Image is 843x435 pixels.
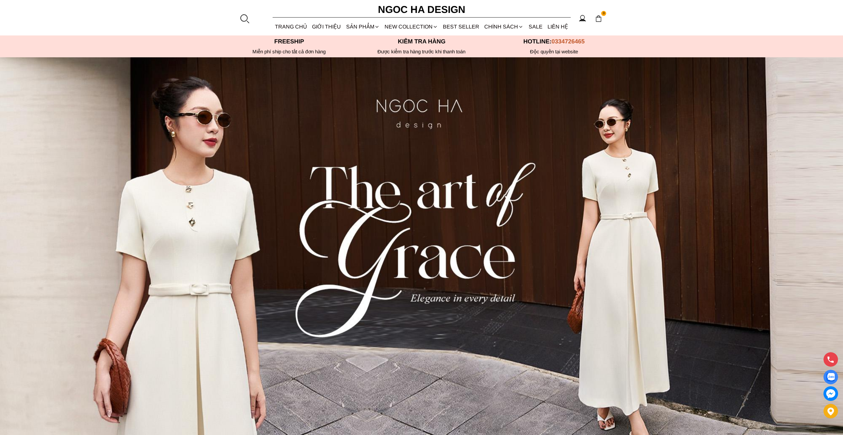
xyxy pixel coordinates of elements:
p: Hotline: [488,38,620,45]
div: Chính sách [482,18,526,35]
a: TRANG CHỦ [273,18,310,35]
span: 0334726465 [552,38,585,45]
a: BEST SELLER [441,18,482,35]
a: LIÊN HỆ [545,18,570,35]
img: img-CART-ICON-ksit0nf1 [595,15,602,22]
a: messenger [823,386,838,401]
div: Miễn phí ship cho tất cả đơn hàng [223,49,355,55]
a: GIỚI THIỆU [310,18,343,35]
img: Display image [826,373,835,381]
a: NEW COLLECTION [382,18,440,35]
p: Freeship [223,38,355,45]
a: Display image [823,370,838,384]
span: 0 [601,11,606,16]
h6: Độc quyền tại website [488,49,620,55]
a: Ngoc Ha Design [372,2,471,18]
font: Kiểm tra hàng [398,38,446,45]
div: SẢN PHẨM [343,18,382,35]
a: SALE [526,18,545,35]
p: Được kiểm tra hàng trước khi thanh toán [355,49,488,55]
